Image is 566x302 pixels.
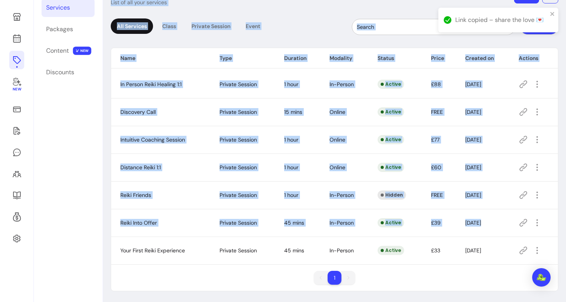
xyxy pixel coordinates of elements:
[9,143,24,162] a: My Messages
[378,107,404,117] div: Active
[9,51,24,69] a: Offerings
[378,218,404,227] div: Active
[378,246,404,255] div: Active
[378,190,406,200] div: Hidden
[120,81,181,88] span: In Person Reiki Healing 1:1
[111,48,210,68] th: Name
[42,63,95,82] a: Discounts
[456,48,509,68] th: Created on
[210,48,275,68] th: Type
[120,136,185,143] span: Intuitive Coaching Session
[550,11,555,17] button: close
[378,135,404,144] div: Active
[240,18,266,34] div: Event
[220,164,257,171] span: Private Session
[431,164,441,171] span: £60
[12,87,21,92] span: New
[120,108,156,115] span: Discovery Call
[465,192,481,199] span: [DATE]
[465,108,481,115] span: [DATE]
[9,208,24,226] a: Refer & Earn
[357,23,510,31] input: Search
[431,81,441,88] span: £88
[120,247,185,254] span: Your First Reiki Experience
[120,219,157,226] span: Reiki Into Offer
[310,267,359,289] nav: pagination navigation
[284,247,304,254] span: 45 mins
[330,164,345,171] span: Online
[275,48,321,68] th: Duration
[330,192,354,199] span: In-Person
[46,46,69,55] div: Content
[220,108,257,115] span: Private Session
[120,164,161,171] span: Distance Reiki 1:1
[284,219,304,226] span: 45 mins
[9,72,24,97] a: New
[509,48,558,68] th: Actions
[284,108,302,115] span: 15 mins
[465,164,481,171] span: [DATE]
[330,219,354,226] span: In-Person
[330,81,354,88] span: In-Person
[378,163,404,172] div: Active
[320,48,368,68] th: Modality
[284,81,298,88] span: 1 hour
[156,18,182,34] div: Class
[111,18,153,34] div: All Services
[532,268,551,287] div: Open Intercom Messenger
[431,219,441,226] span: £39
[328,271,341,285] li: pagination item 1 active
[220,136,257,143] span: Private Session
[9,229,24,248] a: Settings
[431,247,440,254] span: £33
[284,164,298,171] span: 1 hour
[9,100,24,118] a: Sales
[284,192,298,199] span: 1 hour
[46,68,74,77] div: Discounts
[220,219,257,226] span: Private Session
[368,48,422,68] th: Status
[9,29,24,48] a: Calendar
[9,8,24,26] a: My Page
[465,81,481,88] span: [DATE]
[46,25,73,34] div: Packages
[431,192,443,199] span: FREE
[185,18,236,34] div: Private Session
[422,48,456,68] th: Price
[330,247,354,254] span: In-Person
[42,42,95,60] a: Content NEW
[330,136,345,143] span: Online
[284,136,298,143] span: 1 hour
[465,219,481,226] span: [DATE]
[465,136,481,143] span: [DATE]
[9,186,24,205] a: Resources
[9,122,24,140] a: Waivers
[220,247,257,254] span: Private Session
[120,192,151,199] span: Reiki Friends
[220,192,257,199] span: Private Session
[431,108,443,115] span: FREE
[455,15,548,25] div: Link copied – share the love 💌
[378,80,404,89] div: Active
[42,20,95,38] a: Packages
[46,3,70,12] div: Services
[73,47,92,55] span: NEW
[220,81,257,88] span: Private Session
[330,108,345,115] span: Online
[465,247,481,254] span: [DATE]
[431,136,439,143] span: £77
[9,165,24,183] a: Clients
